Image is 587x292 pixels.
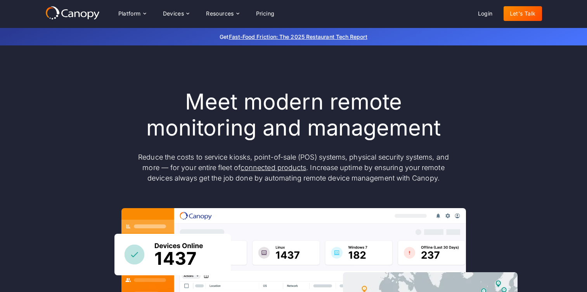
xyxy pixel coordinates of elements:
[131,152,457,183] p: Reduce the costs to service kiosks, point-of-sale (POS) systems, physical security systems, and m...
[163,11,184,16] div: Devices
[112,6,152,21] div: Platform
[114,234,231,275] img: Canopy sees how many devices are online
[131,89,457,141] h1: Meet modern remote monitoring and management
[206,11,234,16] div: Resources
[504,6,542,21] a: Let's Talk
[472,6,499,21] a: Login
[104,33,484,41] p: Get
[157,6,196,21] div: Devices
[241,163,306,172] a: connected products
[200,6,245,21] div: Resources
[118,11,141,16] div: Platform
[229,33,367,40] a: Fast-Food Friction: The 2025 Restaurant Tech Report
[250,6,281,21] a: Pricing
